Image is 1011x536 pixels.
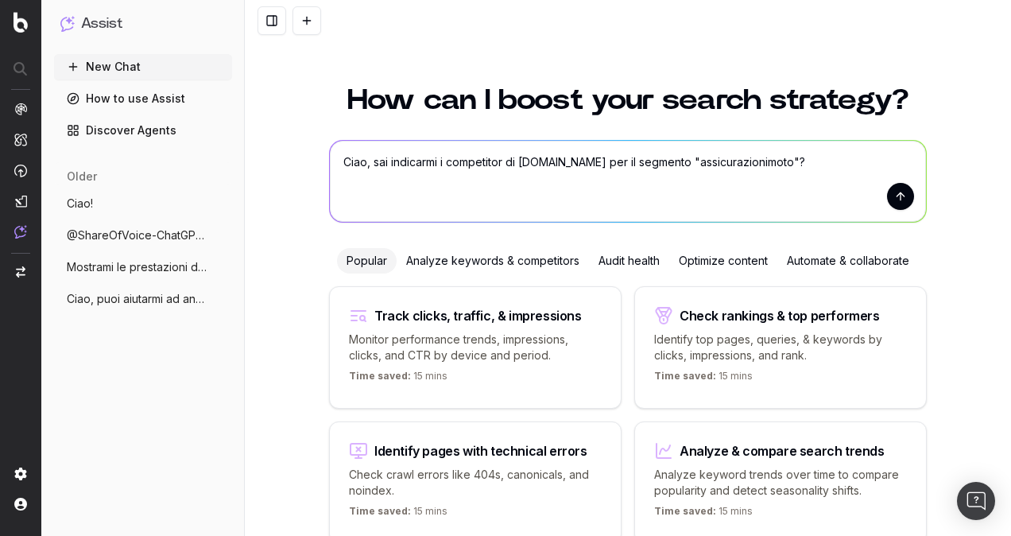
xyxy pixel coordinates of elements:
img: Setting [14,468,27,480]
span: @ShareOfVoice-ChatGPT riesci a dirmi per [67,227,207,243]
img: Assist [60,16,75,31]
button: New Chat [54,54,232,80]
img: Assist [14,225,27,239]
button: Ciao, puoi aiutarmi ad analizzare il tem [54,286,232,312]
p: Identify top pages, queries, & keywords by clicks, impressions, and rank. [654,332,907,363]
button: @ShareOfVoice-ChatGPT riesci a dirmi per [54,223,232,248]
img: My account [14,498,27,511]
div: Analyze & compare search trends [680,445,885,457]
span: Mostrami le prestazioni delle parole chi [67,259,207,275]
button: Ciao! [54,191,232,216]
p: Check crawl errors like 404s, canonicals, and noindex. [349,467,602,499]
img: Studio [14,195,27,208]
p: Analyze keyword trends over time to compare popularity and detect seasonality shifts. [654,467,907,499]
div: Audit health [589,248,669,274]
div: Analyze keywords & competitors [397,248,589,274]
p: 15 mins [654,505,753,524]
span: Ciao! [67,196,93,212]
img: Switch project [16,266,25,278]
span: Time saved: [349,505,411,517]
button: Mostrami le prestazioni delle parole chi [54,254,232,280]
h1: Assist [81,13,122,35]
div: Check rankings & top performers [680,309,880,322]
span: Time saved: [349,370,411,382]
a: How to use Assist [54,86,232,111]
div: Automate & collaborate [777,248,919,274]
div: Optimize content [669,248,777,274]
div: Track clicks, traffic, & impressions [374,309,582,322]
h1: How can I boost your search strategy? [329,86,927,115]
p: Monitor performance trends, impressions, clicks, and CTR by device and period. [349,332,602,363]
span: Time saved: [654,370,716,382]
div: Identify pages with technical errors [374,445,587,457]
a: Discover Agents [54,118,232,143]
p: 15 mins [349,370,447,389]
button: Assist [60,13,226,35]
p: 15 mins [349,505,447,524]
span: Time saved: [654,505,716,517]
img: Intelligence [14,133,27,146]
textarea: Ciao, sai indicarmi i competitor di [DOMAIN_NAME] per il segmento "assicurazionimoto"? [330,141,926,222]
img: Activation [14,164,27,177]
div: Open Intercom Messenger [957,482,995,520]
img: Botify logo [14,12,28,33]
p: 15 mins [654,370,753,389]
span: older [67,169,97,184]
img: Analytics [14,103,27,115]
div: Popular [337,248,397,274]
span: Ciao, puoi aiutarmi ad analizzare il tem [67,291,207,307]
